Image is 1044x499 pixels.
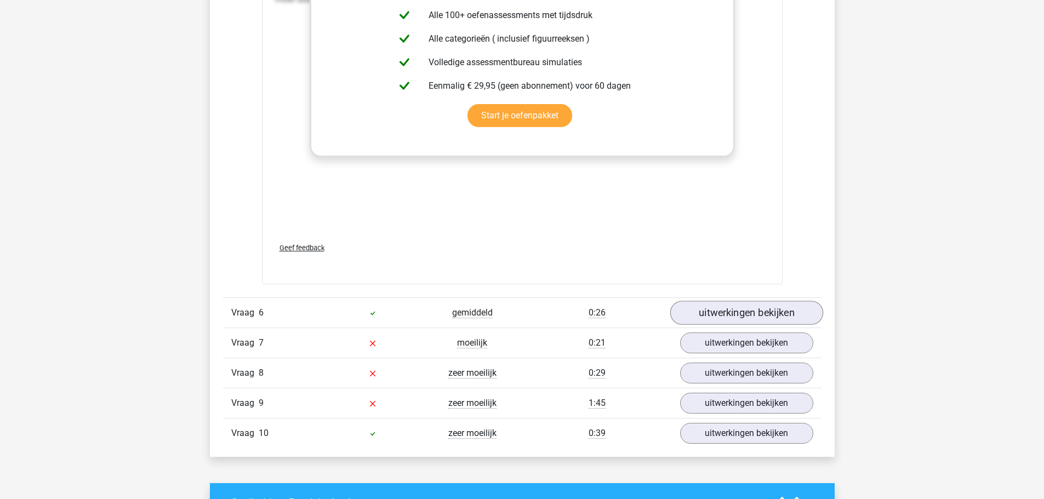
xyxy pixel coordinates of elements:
span: Vraag [231,336,259,349]
span: zeer moeilijk [448,428,497,439]
span: Vraag [231,397,259,410]
span: 9 [259,398,264,408]
span: 10 [259,428,269,438]
span: 7 [259,337,264,348]
span: Vraag [231,427,259,440]
a: Start je oefenpakket [467,104,572,127]
span: 1:45 [589,398,606,409]
span: Geef feedback [279,244,324,252]
a: uitwerkingen bekijken [670,301,823,325]
span: 8 [259,368,264,378]
span: 0:26 [589,307,606,318]
span: 0:39 [589,428,606,439]
span: 6 [259,307,264,318]
a: uitwerkingen bekijken [680,393,813,414]
span: moeilijk [457,337,487,348]
span: gemiddeld [452,307,493,318]
span: zeer moeilijk [448,398,497,409]
span: Vraag [231,306,259,319]
span: zeer moeilijk [448,368,497,378]
a: uitwerkingen bekijken [680,332,813,353]
a: uitwerkingen bekijken [680,363,813,383]
span: 0:21 [589,337,606,348]
span: Vraag [231,366,259,380]
a: uitwerkingen bekijken [680,423,813,444]
span: 0:29 [589,368,606,378]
